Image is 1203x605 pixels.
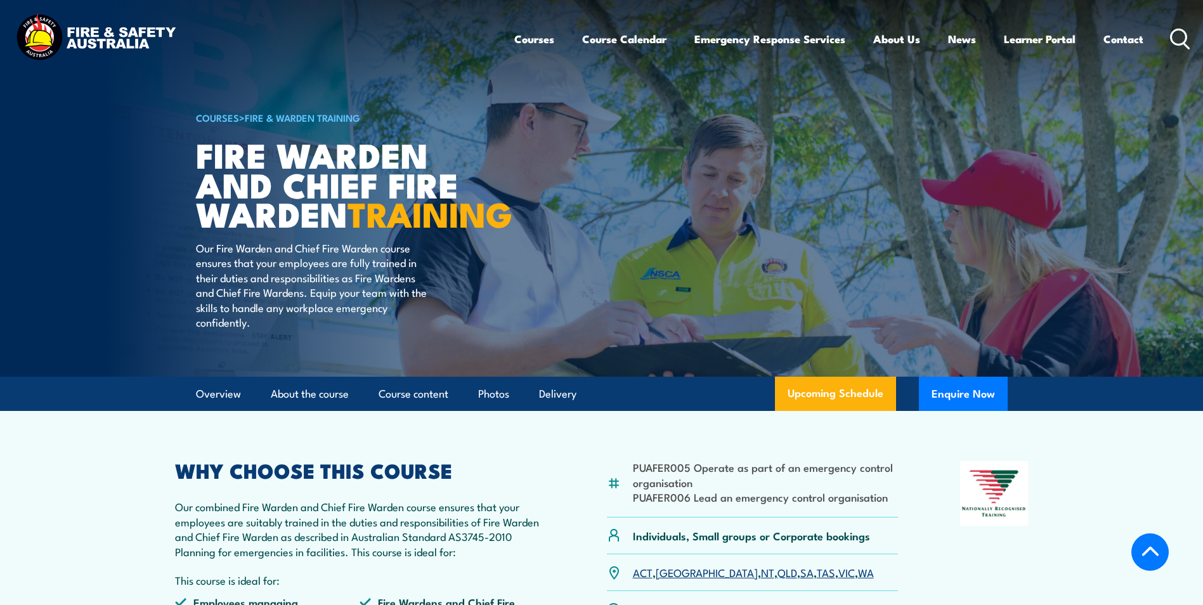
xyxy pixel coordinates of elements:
[800,564,814,580] a: SA
[175,461,545,479] h2: WHY CHOOSE THIS COURSE
[775,377,896,411] a: Upcoming Schedule
[196,140,509,228] h1: Fire Warden and Chief Fire Warden
[817,564,835,580] a: TAS
[1103,22,1143,56] a: Contact
[245,110,360,124] a: Fire & Warden Training
[633,490,899,504] li: PUAFER006 Lead an emergency control organisation
[777,564,797,580] a: QLD
[858,564,874,580] a: WA
[196,240,427,329] p: Our Fire Warden and Chief Fire Warden course ensures that your employees are fully trained in the...
[196,110,239,124] a: COURSES
[633,528,870,543] p: Individuals, Small groups or Corporate bookings
[761,564,774,580] a: NT
[348,186,512,239] strong: TRAINING
[633,460,899,490] li: PUAFER005 Operate as part of an emergency control organisation
[948,22,976,56] a: News
[196,377,241,411] a: Overview
[633,564,653,580] a: ACT
[960,461,1029,526] img: Nationally Recognised Training logo.
[694,22,845,56] a: Emergency Response Services
[379,377,448,411] a: Course content
[478,377,509,411] a: Photos
[1004,22,1076,56] a: Learner Portal
[514,22,554,56] a: Courses
[175,573,545,587] p: This course is ideal for:
[582,22,667,56] a: Course Calendar
[838,564,855,580] a: VIC
[196,110,509,125] h6: >
[656,564,758,580] a: [GEOGRAPHIC_DATA]
[539,377,576,411] a: Delivery
[633,565,874,580] p: , , , , , , ,
[271,377,349,411] a: About the course
[175,499,545,559] p: Our combined Fire Warden and Chief Fire Warden course ensures that your employees are suitably tr...
[919,377,1008,411] button: Enquire Now
[873,22,920,56] a: About Us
